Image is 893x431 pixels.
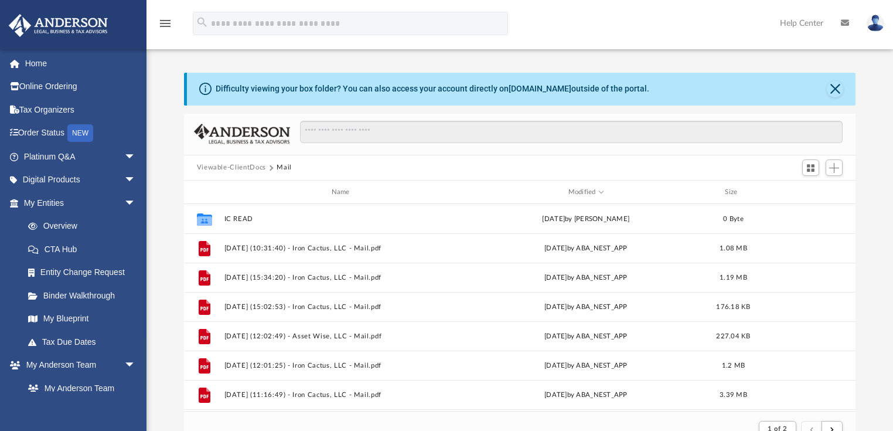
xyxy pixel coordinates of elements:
[720,274,747,281] span: 1.19 MB
[467,214,705,225] div: [DATE] by [PERSON_NAME]
[224,245,462,252] button: [DATE] (10:31:40) - Iron Cactus, LLC - Mail.pdf
[721,362,745,369] span: 1.2 MB
[720,245,747,252] span: 1.08 MB
[716,304,750,310] span: 176.18 KB
[16,284,154,307] a: Binder Walkthrough
[802,159,820,176] button: Switch to Grid View
[224,215,462,223] button: IC READ
[224,303,462,311] button: [DATE] (15:02:53) - Iron Cactus, LLC - Mail.pdf
[826,159,843,176] button: Add
[16,237,154,261] a: CTA Hub
[158,16,172,30] i: menu
[224,332,462,340] button: [DATE] (12:02:49) - Asset Wise, LLC - Mail.pdf
[16,307,148,331] a: My Blueprint
[467,273,705,283] div: [DATE] by ABA_NEST_APP
[8,354,148,377] a: My Anderson Teamarrow_drop_down
[467,390,705,401] div: [DATE] by ABA_NEST_APP
[277,162,292,173] button: Mail
[197,162,266,173] button: Viewable-ClientDocs
[16,330,154,354] a: Tax Due Dates
[224,391,462,399] button: [DATE] (11:16:49) - Iron Cactus, LLC - Mail.pdf
[124,145,148,169] span: arrow_drop_down
[467,243,705,254] div: [DATE] by ABA_NEST_APP
[509,84,571,93] a: [DOMAIN_NAME]
[8,145,154,168] a: Platinum Q&Aarrow_drop_down
[124,191,148,215] span: arrow_drop_down
[710,187,756,198] div: Size
[723,216,744,222] span: 0 Byte
[8,52,154,75] a: Home
[720,392,747,398] span: 3.39 MB
[16,261,154,284] a: Entity Change Request
[189,187,218,198] div: id
[67,124,93,142] div: NEW
[467,331,705,342] div: [DATE] by ABA_NEST_APP
[196,16,209,29] i: search
[16,376,142,400] a: My Anderson Team
[8,191,154,215] a: My Entitiesarrow_drop_down
[8,98,154,121] a: Tax Organizers
[184,204,856,411] div: grid
[466,187,704,198] div: Modified
[158,22,172,30] a: menu
[467,302,705,313] div: [DATE] by ABA_NEST_APP
[216,83,649,95] div: Difficulty viewing your box folder? You can also access your account directly on outside of the p...
[716,333,750,340] span: 227.04 KB
[300,121,843,143] input: Search files and folders
[8,168,154,192] a: Digital Productsarrow_drop_down
[8,75,154,99] a: Online Ordering
[224,362,462,369] button: [DATE] (12:01:25) - Iron Cactus, LLC - Mail.pdf
[224,274,462,281] button: [DATE] (15:34:20) - Iron Cactus, LLC - Mail.pdf
[762,187,844,198] div: id
[5,14,111,37] img: Anderson Advisors Platinum Portal
[16,215,154,238] a: Overview
[223,187,461,198] div: Name
[827,81,843,97] button: Close
[124,354,148,378] span: arrow_drop_down
[867,15,884,32] img: User Pic
[8,121,154,145] a: Order StatusNEW
[124,168,148,192] span: arrow_drop_down
[467,361,705,371] div: [DATE] by ABA_NEST_APP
